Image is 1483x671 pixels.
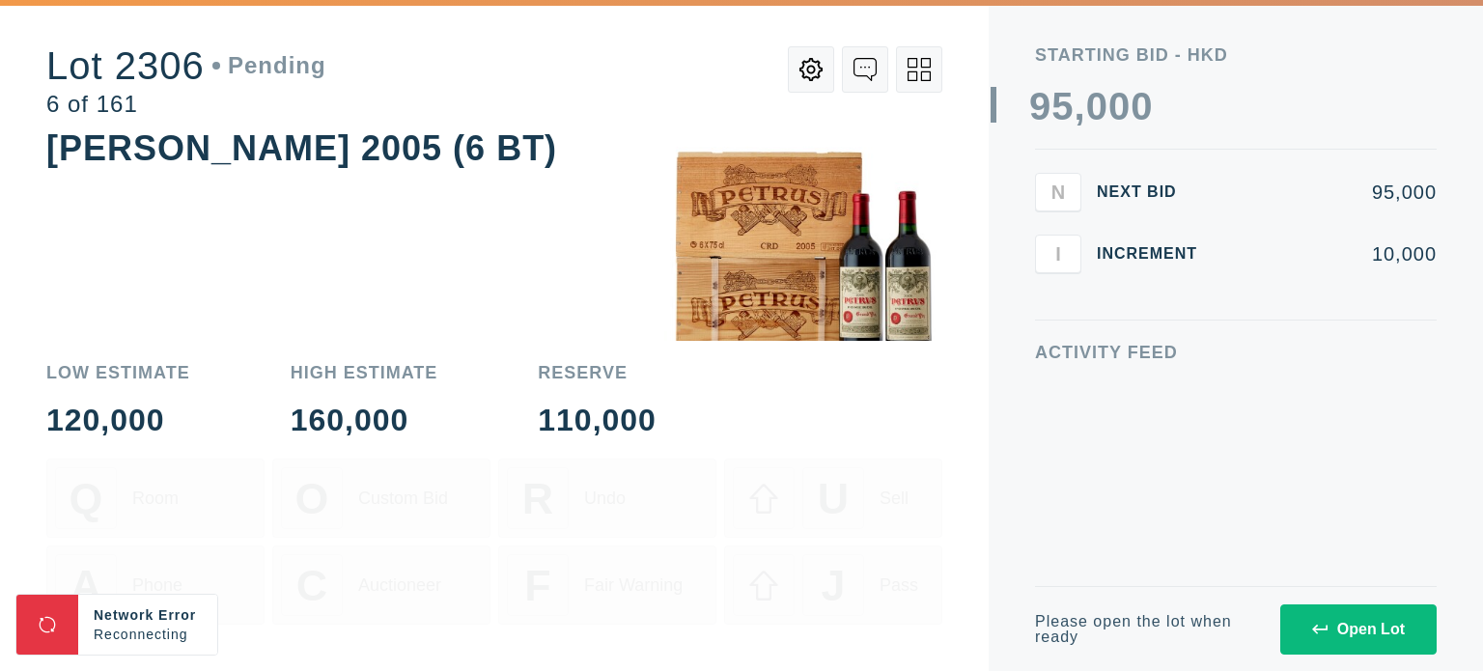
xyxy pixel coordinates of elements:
button: N [1035,173,1081,211]
div: Reserve [538,364,657,381]
div: Please open the lot when ready [1035,614,1257,645]
div: , [1075,87,1086,473]
div: 9 [1029,87,1051,126]
div: Lot 2306 [46,46,326,85]
span: I [1055,242,1061,265]
div: Next Bid [1097,184,1213,200]
div: 110,000 [538,405,657,435]
div: High Estimate [291,364,438,381]
div: 5 [1051,87,1074,126]
div: [PERSON_NAME] 2005 (6 BT) [46,128,557,168]
div: Increment [1097,246,1213,262]
div: 10,000 [1228,244,1437,264]
div: 0 [1086,87,1108,126]
span: N [1051,181,1065,203]
div: 6 of 161 [46,93,326,116]
div: Starting Bid - HKD [1035,46,1437,64]
div: 0 [1131,87,1153,126]
div: Reconnecting [94,625,202,644]
div: 95,000 [1228,182,1437,202]
div: Pending [212,54,326,77]
button: I [1035,235,1081,273]
button: Open Lot [1280,604,1437,655]
div: Open Lot [1312,621,1405,638]
div: Low Estimate [46,364,190,381]
div: 0 [1108,87,1131,126]
div: Activity Feed [1035,344,1437,361]
div: 160,000 [291,405,438,435]
div: Network Error [94,605,202,625]
div: 120,000 [46,405,190,435]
